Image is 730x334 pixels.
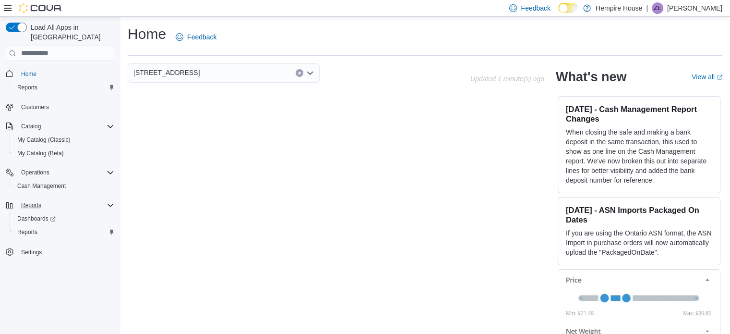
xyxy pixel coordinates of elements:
[21,248,42,256] span: Settings
[717,74,722,80] svg: External link
[10,212,118,225] a: Dashboards
[21,169,49,176] span: Operations
[654,2,661,14] span: ZE
[19,3,62,13] img: Cova
[17,101,53,113] a: Customers
[596,2,642,14] p: Hempire House
[2,100,118,114] button: Customers
[13,134,114,146] span: My Catalog (Classic)
[21,123,41,130] span: Catalog
[13,226,41,238] a: Reports
[566,104,712,124] h3: [DATE] - Cash Management Report Changes
[21,103,49,111] span: Customers
[17,101,114,113] span: Customers
[21,70,36,78] span: Home
[652,2,663,14] div: Zachary Evans
[2,198,118,212] button: Reports
[2,120,118,133] button: Catalog
[17,121,114,132] span: Catalog
[646,2,648,14] p: |
[296,69,303,77] button: Clear input
[10,81,118,94] button: Reports
[17,167,53,178] button: Operations
[10,225,118,239] button: Reports
[17,199,114,211] span: Reports
[17,121,45,132] button: Catalog
[187,32,216,42] span: Feedback
[17,68,114,80] span: Home
[566,127,712,185] p: When closing the safe and making a bank deposit in the same transaction, this used to show as one...
[13,213,114,224] span: Dashboards
[306,69,314,77] button: Open list of options
[17,136,71,144] span: My Catalog (Classic)
[667,2,722,14] p: [PERSON_NAME]
[21,201,41,209] span: Reports
[17,228,37,236] span: Reports
[6,63,114,284] nav: Complex example
[27,23,114,42] span: Load All Apps in [GEOGRAPHIC_DATA]
[128,25,166,44] h1: Home
[13,180,70,192] a: Cash Management
[17,167,114,178] span: Operations
[10,147,118,160] button: My Catalog (Beta)
[17,215,56,223] span: Dashboards
[566,205,712,224] h3: [DATE] - ASN Imports Packaged On Dates
[13,180,114,192] span: Cash Management
[13,213,60,224] a: Dashboards
[13,82,41,93] a: Reports
[17,246,114,258] span: Settings
[13,82,114,93] span: Reports
[2,67,118,81] button: Home
[13,226,114,238] span: Reports
[2,245,118,259] button: Settings
[17,149,64,157] span: My Catalog (Beta)
[566,228,712,257] p: If you are using the Ontario ASN format, the ASN Import in purchase orders will now automatically...
[17,68,40,80] a: Home
[521,3,550,13] span: Feedback
[133,67,200,78] span: [STREET_ADDRESS]
[17,199,45,211] button: Reports
[17,84,37,91] span: Reports
[10,179,118,193] button: Cash Management
[13,148,68,159] a: My Catalog (Beta)
[172,27,220,47] a: Feedback
[2,166,118,179] button: Operations
[17,247,46,258] a: Settings
[470,75,544,83] p: Updated 1 minute(s) ago
[558,3,578,13] input: Dark Mode
[13,134,74,146] a: My Catalog (Classic)
[10,133,118,147] button: My Catalog (Classic)
[556,69,626,85] h2: What's new
[692,73,722,81] a: View allExternal link
[17,182,66,190] span: Cash Management
[13,148,114,159] span: My Catalog (Beta)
